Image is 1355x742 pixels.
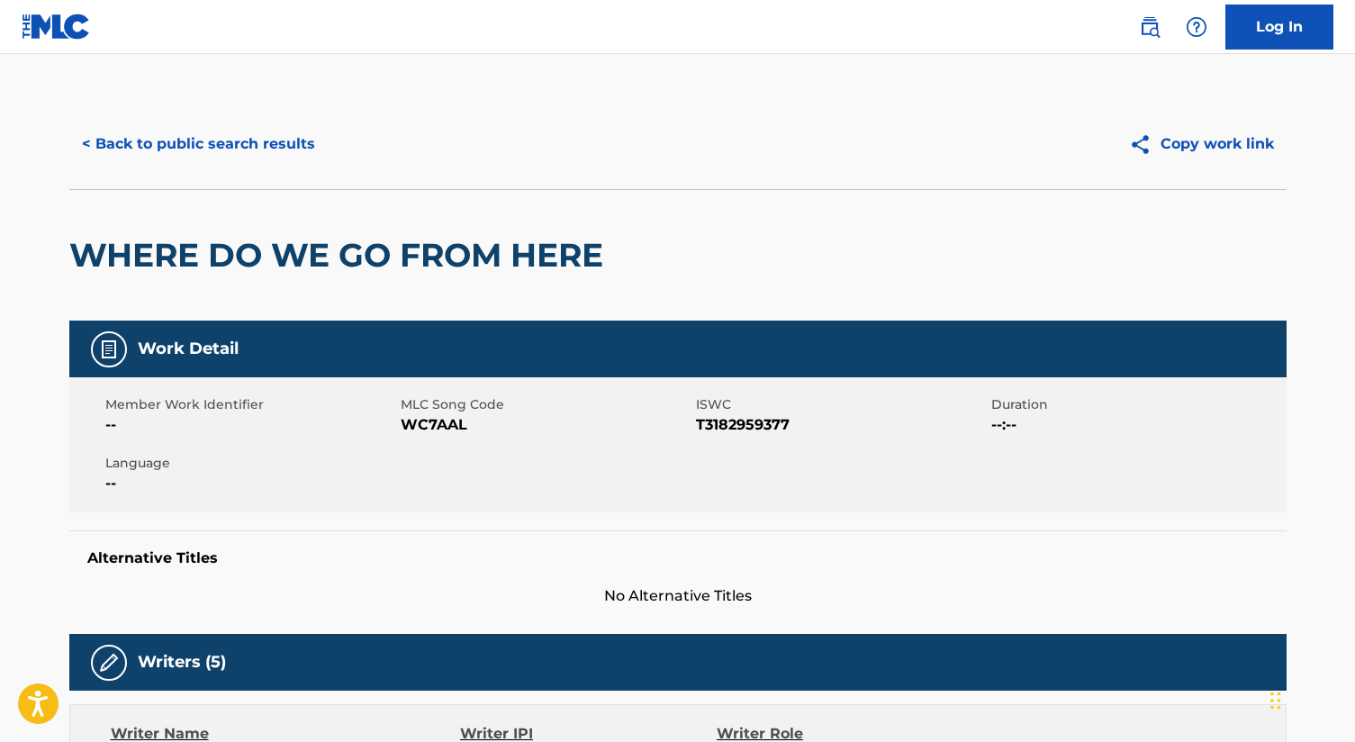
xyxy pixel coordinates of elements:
[1179,9,1215,45] div: Help
[105,473,396,494] span: --
[138,652,226,673] h5: Writers (5)
[1225,5,1333,50] a: Log In
[1186,16,1207,38] img: help
[98,652,120,674] img: Writers
[401,395,691,414] span: MLC Song Code
[1270,674,1281,728] div: Drag
[87,549,1269,567] h5: Alternative Titles
[69,122,328,167] button: < Back to public search results
[1139,16,1161,38] img: search
[98,339,120,360] img: Work Detail
[696,414,987,436] span: T3182959377
[1132,9,1168,45] a: Public Search
[105,414,396,436] span: --
[22,14,91,40] img: MLC Logo
[138,339,239,359] h5: Work Detail
[401,414,691,436] span: WC7AAL
[696,395,987,414] span: ISWC
[1265,656,1355,742] iframe: Chat Widget
[991,395,1282,414] span: Duration
[1129,133,1161,156] img: Copy work link
[69,585,1287,607] span: No Alternative Titles
[69,235,612,276] h2: WHERE DO WE GO FROM HERE
[1116,122,1287,167] button: Copy work link
[105,395,396,414] span: Member Work Identifier
[991,414,1282,436] span: --:--
[105,454,396,473] span: Language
